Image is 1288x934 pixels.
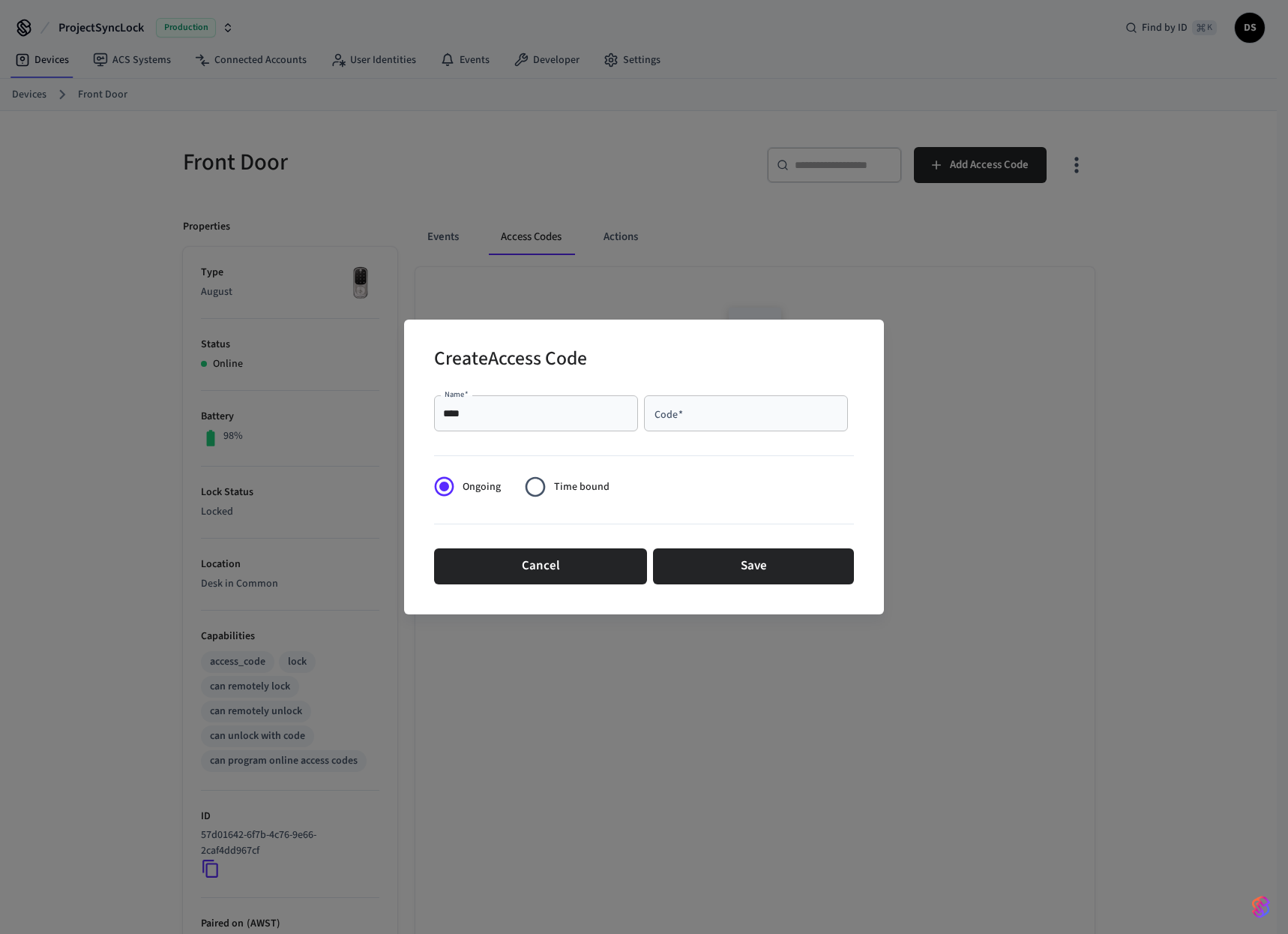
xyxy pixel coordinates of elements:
label: Name [445,389,469,400]
button: Cancel [434,548,647,584]
span: Time bound [554,479,610,495]
button: Save [653,548,854,584]
span: Ongoing [463,479,501,495]
h2: Create Access Code [434,338,587,383]
img: SeamLogoGradient.69752ec5.svg [1252,895,1270,919]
